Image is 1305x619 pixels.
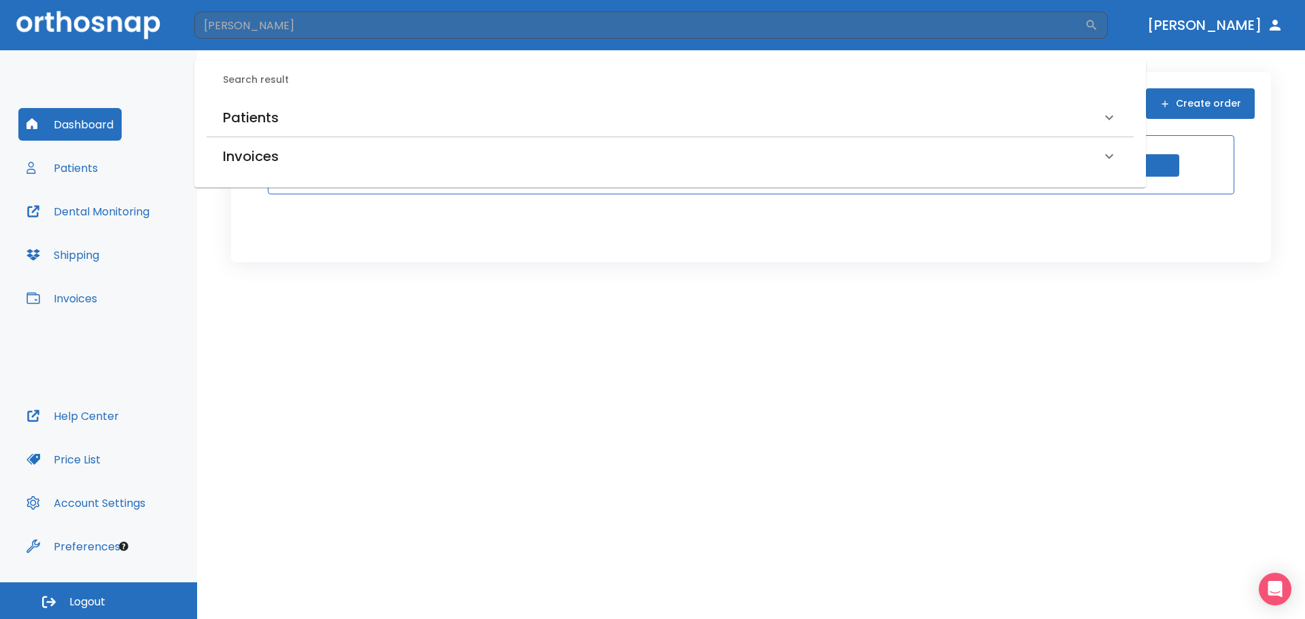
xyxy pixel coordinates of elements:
[1259,573,1291,605] div: Open Intercom Messenger
[207,137,1134,175] div: Invoices
[18,152,106,184] button: Patients
[18,400,127,432] button: Help Center
[223,107,279,128] h6: Patients
[194,12,1085,39] input: Search by Patient Name or Case #
[18,530,128,563] button: Preferences
[207,99,1134,137] div: Patients
[1142,13,1289,37] button: [PERSON_NAME]
[1146,88,1255,119] button: Create order
[18,282,105,315] button: Invoices
[18,195,158,228] button: Dental Monitoring
[16,11,160,39] img: Orthosnap
[223,145,279,167] h6: Invoices
[223,73,1134,88] h6: Search result
[18,443,109,476] button: Price List
[18,487,154,519] button: Account Settings
[69,595,105,609] span: Logout
[18,238,107,271] button: Shipping
[118,540,130,552] div: Tooltip anchor
[18,108,122,141] button: Dashboard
